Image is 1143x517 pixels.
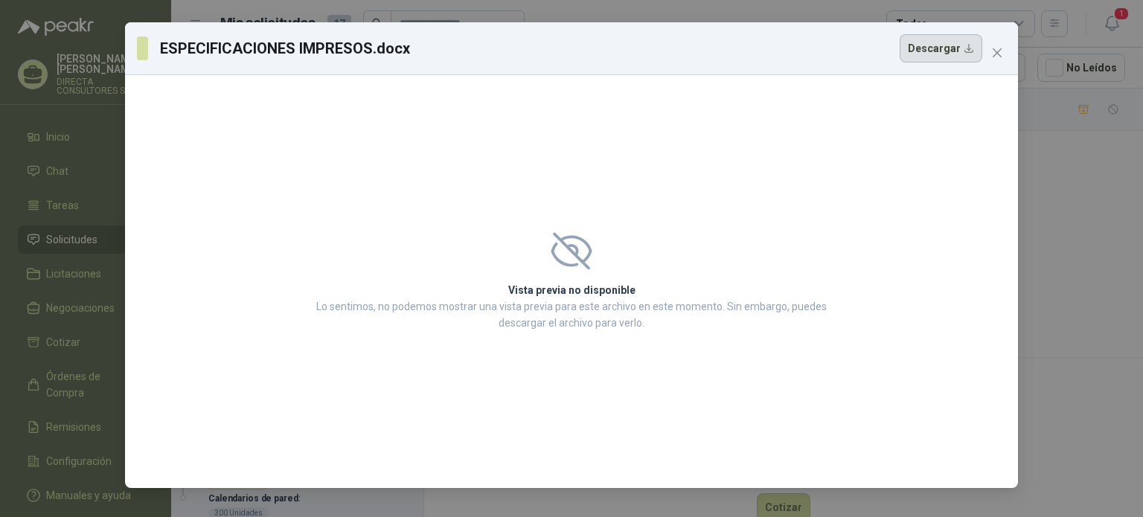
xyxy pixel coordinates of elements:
span: close [991,47,1003,59]
button: Descargar [900,34,982,62]
button: Close [985,41,1009,65]
h2: Vista previa no disponible [312,282,831,298]
p: Lo sentimos, no podemos mostrar una vista previa para este archivo en este momento. Sin embargo, ... [312,298,831,331]
h3: ESPECIFICACIONES IMPRESOS.docx [160,37,411,60]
